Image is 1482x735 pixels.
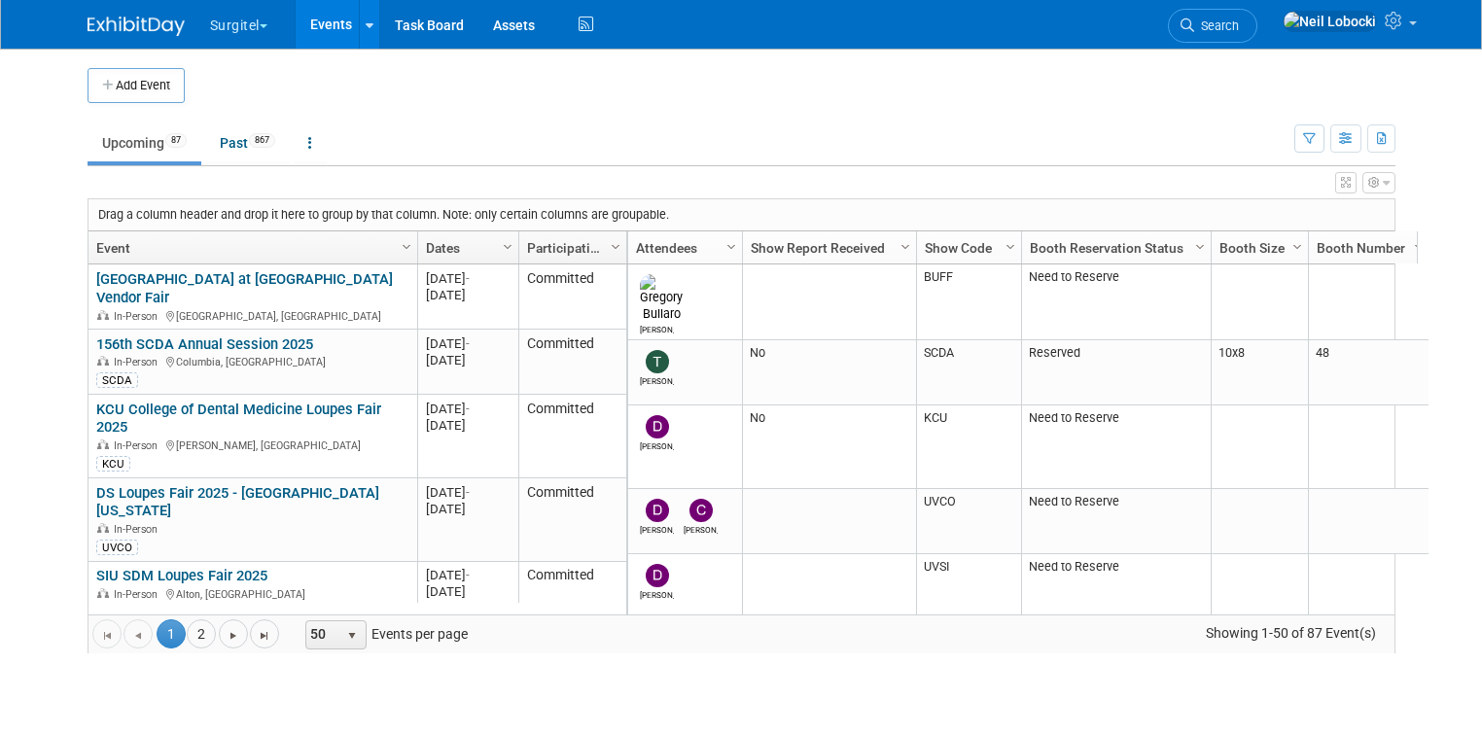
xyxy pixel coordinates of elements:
[518,562,626,627] td: Committed
[97,310,109,320] img: In-Person Event
[1030,231,1198,264] a: Booth Reservation Status
[1211,340,1308,405] td: 10x8
[92,619,122,648] a: Go to the first page
[96,484,379,520] a: DS Loupes Fair 2025 - [GEOGRAPHIC_DATA][US_STATE]
[916,489,1021,554] td: UVCO
[898,239,913,255] span: Column Settings
[426,287,510,303] div: [DATE]
[187,619,216,648] a: 2
[518,264,626,330] td: Committed
[1021,554,1211,619] td: Need to Reserve
[1283,11,1377,32] img: Neil Lobocki
[88,68,185,103] button: Add Event
[640,587,674,600] div: Daniel Green
[608,239,623,255] span: Column Settings
[97,439,109,449] img: In-Person Event
[497,231,518,261] a: Column Settings
[96,231,405,264] a: Event
[97,356,109,366] img: In-Person Event
[466,485,470,500] span: -
[96,372,138,388] div: SCDA
[99,628,115,644] span: Go to the first page
[646,499,669,522] img: Daniel Green
[426,401,510,417] div: [DATE]
[527,231,614,264] a: Participation
[1308,340,1429,405] td: 48
[466,336,470,351] span: -
[114,439,163,452] span: In-Person
[88,199,1394,230] div: Drag a column header and drop it here to group by that column. Note: only certain columns are gro...
[426,270,510,287] div: [DATE]
[1187,619,1394,647] span: Showing 1-50 of 87 Event(s)
[426,583,510,600] div: [DATE]
[1189,231,1211,261] a: Column Settings
[916,340,1021,405] td: SCDA
[165,133,187,148] span: 87
[646,564,669,587] img: Daniel Green
[518,395,626,478] td: Committed
[1219,231,1295,264] a: Booth Size
[640,438,674,451] div: Daniel Green
[1411,239,1427,255] span: Column Settings
[466,568,470,582] span: -
[219,619,248,648] a: Go to the next page
[925,231,1008,264] a: Show Code
[742,340,916,405] td: No
[518,330,626,395] td: Committed
[916,554,1021,619] td: UVSI
[684,522,718,535] div: Chris Martinez
[916,264,1021,340] td: BUFF
[1021,340,1211,405] td: Reserved
[396,231,417,261] a: Column Settings
[96,567,267,584] a: SIU SDM Loupes Fair 2025
[1021,489,1211,554] td: Need to Reserve
[500,239,515,255] span: Column Settings
[426,352,510,368] div: [DATE]
[1000,231,1021,261] a: Column Settings
[640,322,674,334] div: Gregory Bullaro
[205,124,290,161] a: Past867
[157,619,186,648] span: 1
[640,373,674,386] div: Tim Faircloth
[250,619,279,648] a: Go to the last page
[88,17,185,36] img: ExhibitDay
[96,456,130,472] div: KCU
[1408,231,1429,261] a: Column Settings
[1021,405,1211,489] td: Need to Reserve
[130,628,146,644] span: Go to the previous page
[257,628,272,644] span: Go to the last page
[114,588,163,601] span: In-Person
[226,628,241,644] span: Go to the next page
[518,478,626,562] td: Committed
[96,335,313,353] a: 156th SCDA Annual Session 2025
[96,353,408,369] div: Columbia, [GEOGRAPHIC_DATA]
[742,405,916,489] td: No
[426,567,510,583] div: [DATE]
[723,239,739,255] span: Column Settings
[399,239,414,255] span: Column Settings
[96,540,138,555] div: UVCO
[605,231,626,261] a: Column Settings
[88,124,201,161] a: Upcoming87
[114,523,163,536] span: In-Person
[114,310,163,323] span: In-Person
[96,437,408,453] div: [PERSON_NAME], [GEOGRAPHIC_DATA]
[689,499,713,522] img: Chris Martinez
[646,350,669,373] img: Tim Faircloth
[636,231,729,264] a: Attendees
[114,356,163,368] span: In-Person
[96,401,381,437] a: KCU College of Dental Medicine Loupes Fair 2025
[426,335,510,352] div: [DATE]
[96,307,408,324] div: [GEOGRAPHIC_DATA], [GEOGRAPHIC_DATA]
[1168,9,1257,43] a: Search
[1021,264,1211,340] td: Need to Reserve
[466,271,470,286] span: -
[1317,231,1417,264] a: Booth Number
[646,415,669,438] img: Daniel Green
[895,231,916,261] a: Column Settings
[1192,239,1208,255] span: Column Settings
[721,231,742,261] a: Column Settings
[1194,18,1239,33] span: Search
[640,522,674,535] div: Daniel Green
[306,621,339,648] span: 50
